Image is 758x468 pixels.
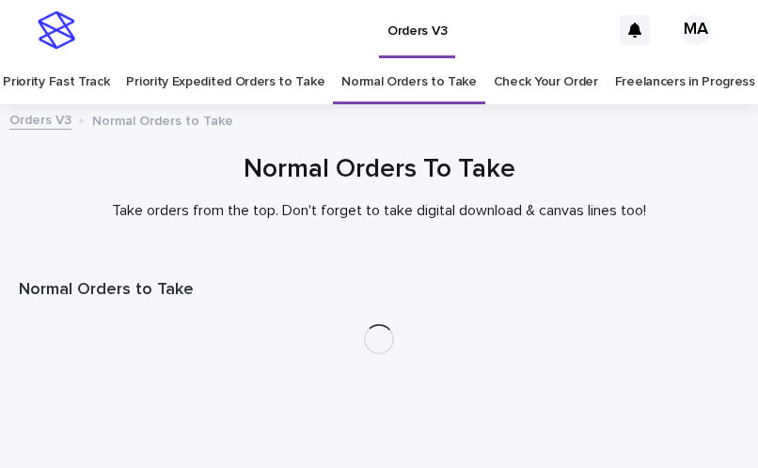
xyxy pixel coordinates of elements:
p: Take orders from the top. Don't forget to take digital download & canvas lines too! [19,202,739,220]
a: Orders V3 [9,108,71,130]
a: Normal Orders to Take [341,60,477,104]
a: Priority Expedited Orders to Take [126,60,324,104]
div: MA [681,15,711,45]
p: Normal Orders to Take [92,109,233,130]
h1: Normal Orders to Take [19,279,739,302]
a: Priority Fast Track [3,60,109,104]
h1: Normal Orders To Take [19,152,739,187]
a: Check Your Order [494,60,598,104]
a: Freelancers in Progress [615,60,755,104]
img: stacker-logo-s-only.png [38,11,75,49]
